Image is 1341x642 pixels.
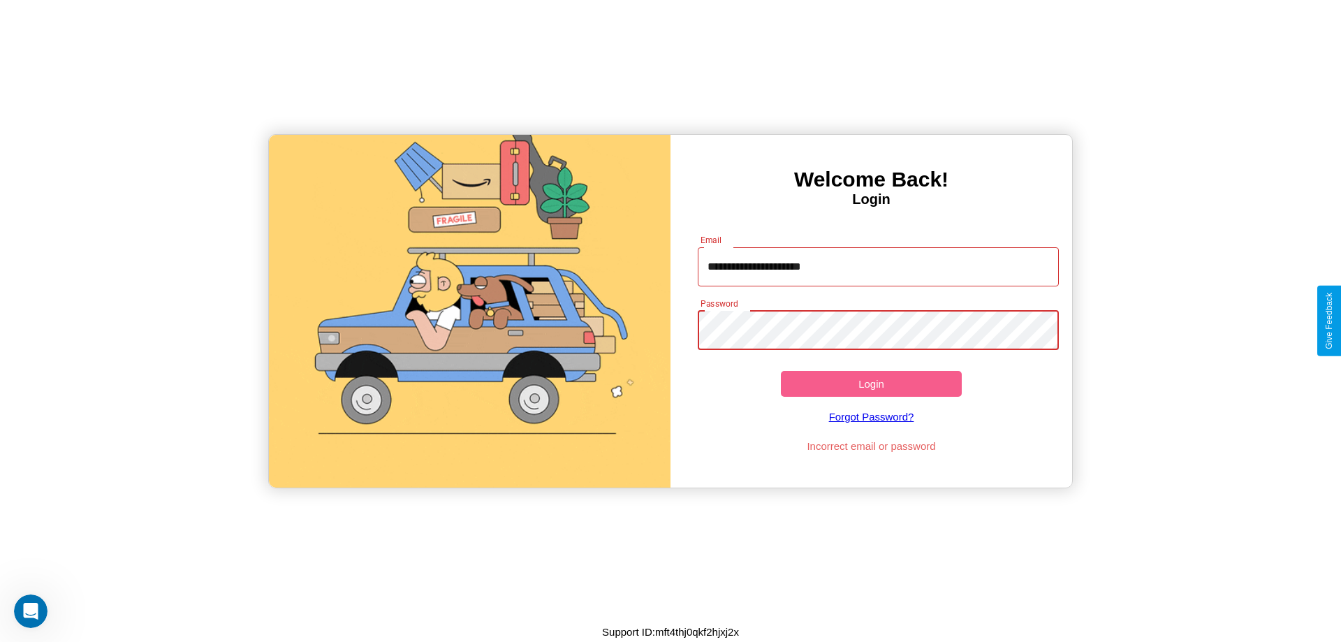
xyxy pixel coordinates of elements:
h3: Welcome Back! [670,168,1072,191]
iframe: Intercom live chat [14,594,47,628]
p: Support ID: mft4thj0qkf2hjxj2x [602,622,739,641]
p: Incorrect email or password [691,437,1053,455]
a: Forgot Password? [691,397,1053,437]
img: gif [269,135,670,488]
button: Login [781,371,962,397]
h4: Login [670,191,1072,207]
label: Email [701,234,722,246]
div: Give Feedback [1324,293,1334,349]
label: Password [701,298,738,309]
